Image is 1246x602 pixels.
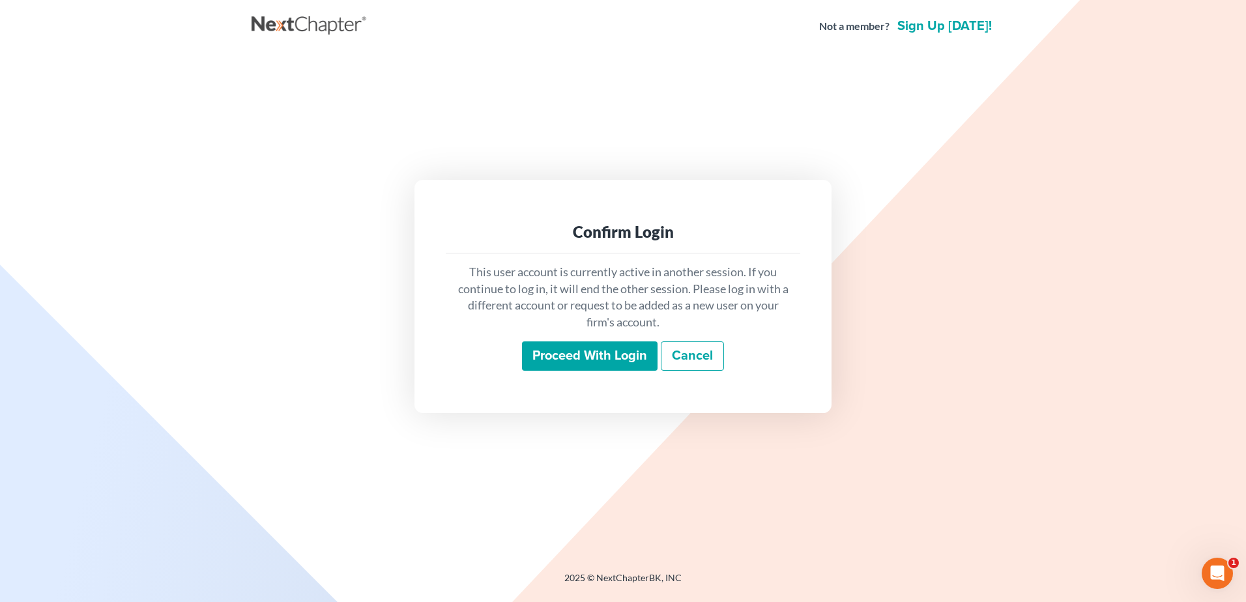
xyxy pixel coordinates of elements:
[1202,558,1233,589] iframe: Intercom live chat
[1228,558,1239,568] span: 1
[895,20,994,33] a: Sign up [DATE]!
[252,571,994,595] div: 2025 © NextChapterBK, INC
[819,19,890,34] strong: Not a member?
[456,222,790,242] div: Confirm Login
[522,341,658,371] input: Proceed with login
[661,341,724,371] a: Cancel
[456,264,790,331] p: This user account is currently active in another session. If you continue to log in, it will end ...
